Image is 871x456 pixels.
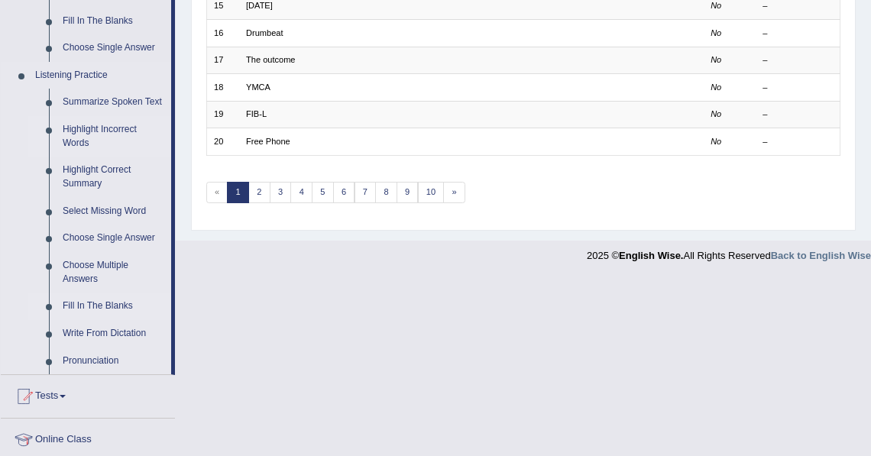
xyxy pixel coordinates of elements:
[246,1,273,10] a: [DATE]
[763,54,833,66] div: –
[711,55,721,64] em: No
[56,293,171,320] a: Fill In The Blanks
[397,182,419,203] a: 9
[711,82,721,92] em: No
[763,108,833,121] div: –
[355,182,377,203] a: 7
[711,1,721,10] em: No
[246,82,270,92] a: YMCA
[1,375,175,413] a: Tests
[56,8,171,35] a: Fill In The Blanks
[28,62,171,89] a: Listening Practice
[227,182,249,203] a: 1
[763,136,833,148] div: –
[312,182,334,203] a: 5
[763,82,833,94] div: –
[56,348,171,375] a: Pronunciation
[56,89,171,116] a: Summarize Spoken Text
[290,182,312,203] a: 4
[206,128,239,155] td: 20
[375,182,397,203] a: 8
[711,137,721,146] em: No
[443,182,465,203] a: »
[246,28,283,37] a: Drumbeat
[206,20,239,47] td: 16
[246,55,295,64] a: The outcome
[418,182,445,203] a: 10
[56,34,171,62] a: Choose Single Answer
[56,116,171,157] a: Highlight Incorrect Words
[619,250,683,261] strong: English Wise.
[246,137,290,146] a: Free Phone
[56,198,171,225] a: Select Missing Word
[206,101,239,128] td: 19
[248,182,270,203] a: 2
[206,182,228,203] span: «
[771,250,871,261] a: Back to English Wise
[246,109,267,118] a: FIB-L
[56,252,171,293] a: Choose Multiple Answers
[206,47,239,73] td: 17
[587,241,871,263] div: 2025 © All Rights Reserved
[206,74,239,101] td: 18
[763,27,833,40] div: –
[56,225,171,252] a: Choose Single Answer
[270,182,292,203] a: 3
[711,109,721,118] em: No
[333,182,355,203] a: 6
[56,157,171,197] a: Highlight Correct Summary
[56,320,171,348] a: Write From Dictation
[711,28,721,37] em: No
